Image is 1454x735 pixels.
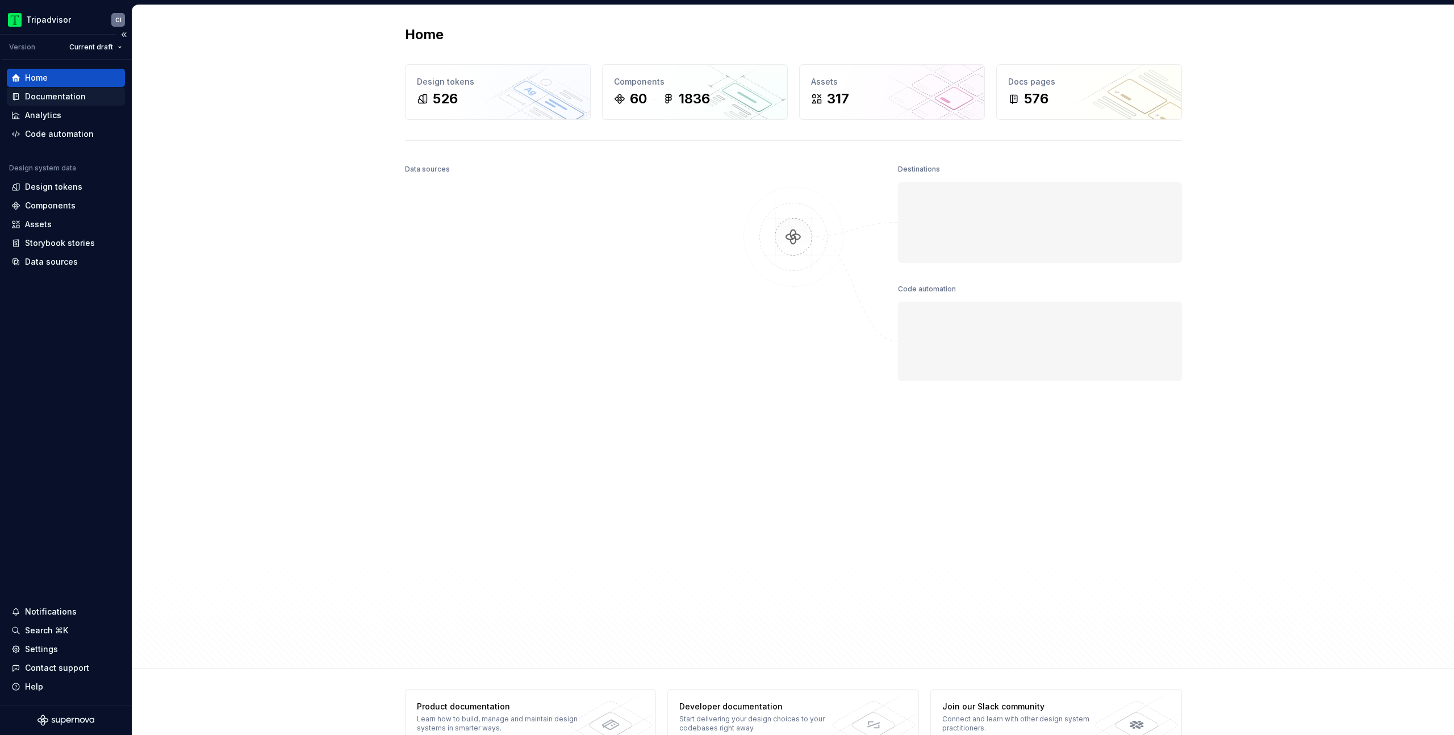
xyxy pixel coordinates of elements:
[996,64,1182,120] a: Docs pages576
[7,178,125,196] a: Design tokens
[7,253,125,271] a: Data sources
[25,110,61,121] div: Analytics
[25,181,82,193] div: Design tokens
[405,26,444,44] h2: Home
[417,76,579,87] div: Design tokens
[433,90,458,108] div: 526
[7,640,125,658] a: Settings
[9,164,76,173] div: Design system data
[679,90,710,108] div: 1836
[7,125,125,143] a: Code automation
[25,72,48,83] div: Home
[1024,90,1048,108] div: 576
[7,234,125,252] a: Storybook stories
[25,644,58,655] div: Settings
[417,701,582,712] div: Product documentation
[25,606,77,617] div: Notifications
[602,64,788,120] a: Components601836
[7,215,125,233] a: Assets
[417,715,582,733] div: Learn how to build, manage and maintain design systems in smarter ways.
[942,715,1108,733] div: Connect and learn with other design system practitioners.
[7,603,125,621] button: Notifications
[115,15,122,24] div: CI
[405,64,591,120] a: Design tokens526
[64,39,127,55] button: Current draft
[26,14,71,26] div: Tripadvisor
[7,69,125,87] a: Home
[37,715,94,726] svg: Supernova Logo
[7,621,125,640] button: Search ⌘K
[811,76,973,87] div: Assets
[25,256,78,268] div: Data sources
[7,659,125,677] button: Contact support
[2,7,129,32] button: TripadvisorCI
[7,197,125,215] a: Components
[614,76,776,87] div: Components
[7,106,125,124] a: Analytics
[25,237,95,249] div: Storybook stories
[25,681,43,692] div: Help
[898,281,956,297] div: Code automation
[679,701,845,712] div: Developer documentation
[1008,76,1170,87] div: Docs pages
[25,219,52,230] div: Assets
[69,43,113,52] span: Current draft
[898,161,940,177] div: Destinations
[9,43,35,52] div: Version
[8,13,22,27] img: 0ed0e8b8-9446-497d-bad0-376821b19aa5.png
[630,90,647,108] div: 60
[116,27,132,43] button: Collapse sidebar
[7,678,125,696] button: Help
[942,701,1108,712] div: Join our Slack community
[827,90,849,108] div: 317
[7,87,125,106] a: Documentation
[25,625,68,636] div: Search ⌘K
[25,128,94,140] div: Code automation
[405,161,450,177] div: Data sources
[799,64,985,120] a: Assets317
[679,715,845,733] div: Start delivering your design choices to your codebases right away.
[25,91,86,102] div: Documentation
[25,200,76,211] div: Components
[25,662,89,674] div: Contact support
